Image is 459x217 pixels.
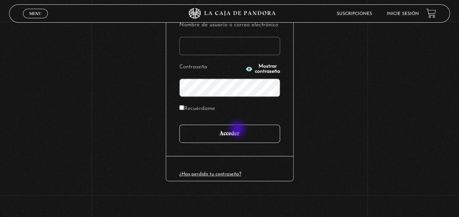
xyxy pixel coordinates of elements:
[179,105,184,110] input: Recuérdame
[179,62,244,73] label: Contraseña
[179,125,280,143] input: Acceder
[27,18,44,23] span: Cerrar
[179,103,215,115] label: Recuérdame
[245,64,280,74] button: Mostrar contraseña
[426,8,436,18] a: View your shopping cart
[179,172,241,176] a: ¿Has perdido tu contraseña?
[255,64,280,74] span: Mostrar contraseña
[337,12,372,16] a: Suscripciones
[179,20,280,31] label: Nombre de usuario o correo electrónico
[387,12,419,16] a: Inicie sesión
[29,11,41,16] span: Menu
